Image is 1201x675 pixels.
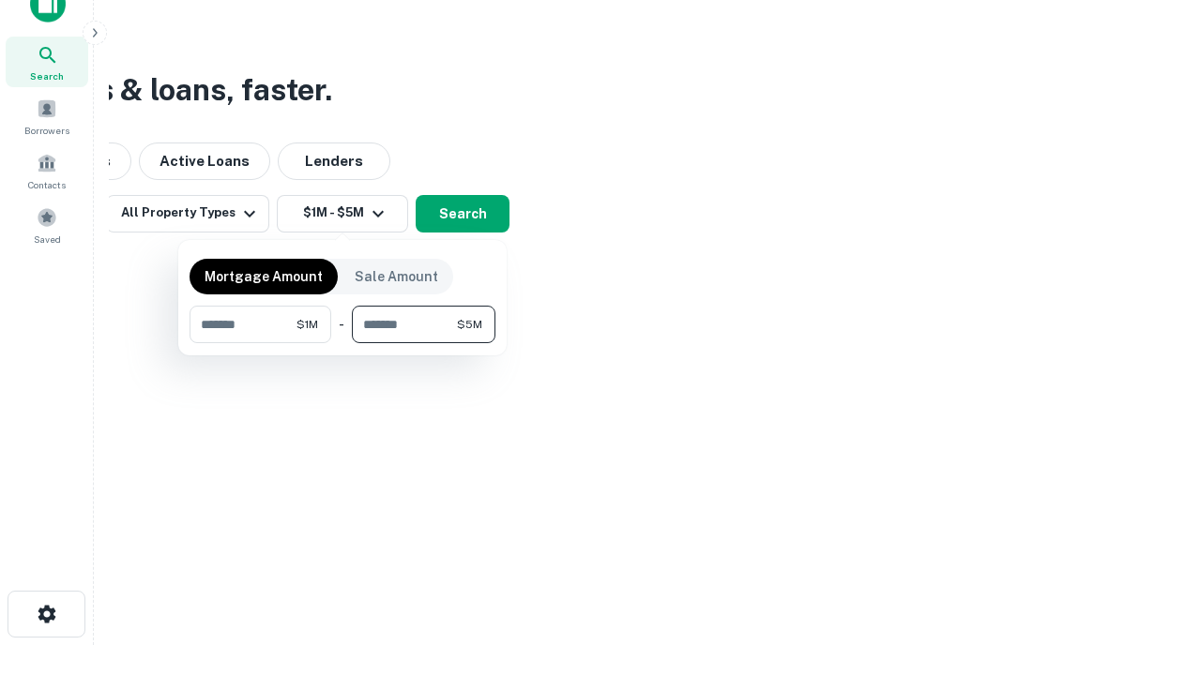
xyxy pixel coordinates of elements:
[457,316,482,333] span: $5M
[355,266,438,287] p: Sale Amount
[205,266,323,287] p: Mortgage Amount
[339,306,344,343] div: -
[296,316,318,333] span: $1M
[1107,525,1201,615] iframe: Chat Widget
